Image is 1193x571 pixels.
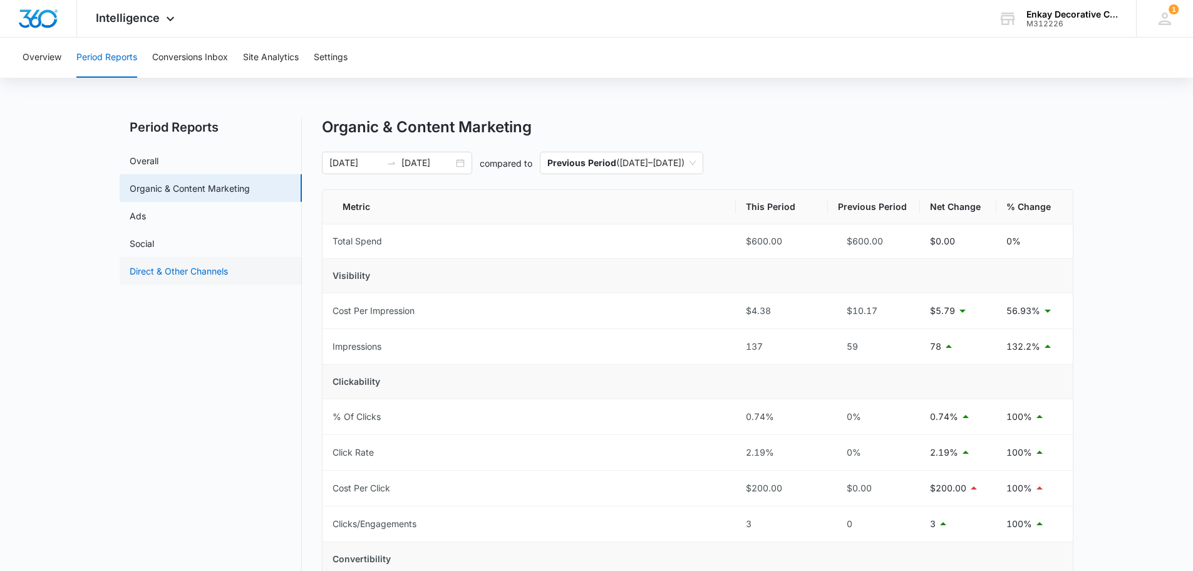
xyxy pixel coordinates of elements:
[243,38,299,78] button: Site Analytics
[838,234,910,248] div: $600.00
[930,481,966,495] p: $200.00
[323,190,736,224] th: Metric
[838,517,910,531] div: 0
[323,259,1073,293] td: Visibility
[333,410,381,424] div: % Of Clicks
[930,446,958,459] p: 2.19%
[838,446,910,459] div: 0%
[386,158,396,168] span: swap-right
[838,481,910,495] div: $0.00
[1006,517,1032,531] p: 100%
[480,157,532,170] p: compared to
[333,304,415,318] div: Cost Per Impression
[1006,446,1032,459] p: 100%
[838,410,910,424] div: 0%
[152,38,228,78] button: Conversions Inbox
[1006,234,1021,248] p: 0%
[930,234,955,248] p: $0.00
[329,156,381,170] input: Start date
[746,234,818,248] div: $600.00
[1169,4,1179,14] span: 1
[996,190,1073,224] th: % Change
[76,38,137,78] button: Period Reports
[130,182,250,195] a: Organic & Content Marketing
[96,11,160,24] span: Intelligence
[930,410,958,424] p: 0.74%
[828,190,920,224] th: Previous Period
[333,340,381,354] div: Impressions
[323,365,1073,399] td: Clickability
[930,340,941,354] p: 78
[1169,4,1179,14] div: notifications count
[736,190,828,224] th: This Period
[322,118,532,137] h1: Organic & Content Marketing
[920,190,996,224] th: Net Change
[1006,481,1032,495] p: 100%
[130,237,154,250] a: Social
[314,38,348,78] button: Settings
[838,340,910,354] div: 59
[1006,304,1040,318] p: 56.93%
[746,446,818,459] div: 2.19%
[1026,9,1118,19] div: account name
[547,152,696,174] span: ( [DATE] – [DATE] )
[547,157,616,168] p: Previous Period
[746,304,818,318] div: $4.38
[333,234,382,248] div: Total Spend
[333,446,374,459] div: Click Rate
[333,517,416,531] div: Clicks/Engagements
[746,340,818,354] div: 137
[130,265,228,278] a: Direct & Other Channels
[1006,410,1032,424] p: 100%
[746,410,818,424] div: 0.74%
[746,517,818,531] div: 3
[401,156,453,170] input: End date
[1006,340,1040,354] p: 132.2%
[386,158,396,168] span: to
[120,118,302,137] h2: Period Reports
[930,304,955,318] p: $5.79
[23,38,61,78] button: Overview
[930,517,936,531] p: 3
[130,154,158,167] a: Overall
[130,209,146,223] a: Ads
[838,304,910,318] div: $10.17
[333,481,390,495] div: Cost Per Click
[1026,19,1118,28] div: account id
[746,481,818,495] div: $200.00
